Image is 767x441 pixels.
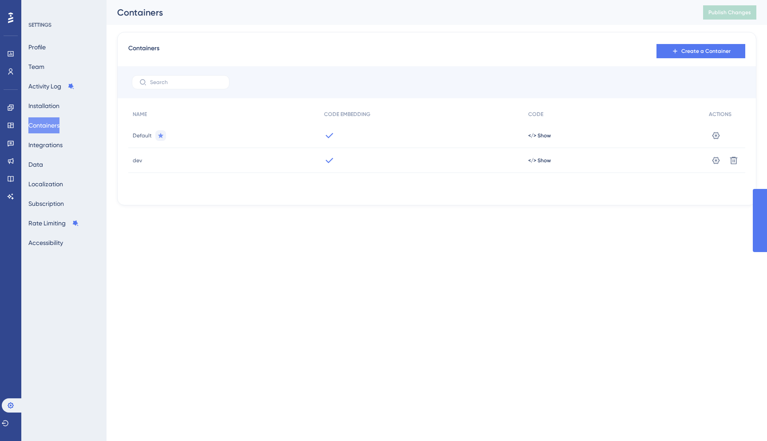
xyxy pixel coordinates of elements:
[117,6,681,19] div: Containers
[28,117,59,133] button: Containers
[28,39,46,55] button: Profile
[28,59,44,75] button: Team
[28,21,100,28] div: SETTINGS
[324,111,370,118] span: CODE EMBEDDING
[28,78,75,94] button: Activity Log
[28,176,63,192] button: Localization
[28,156,43,172] button: Data
[703,5,756,20] button: Publish Changes
[528,132,551,139] button: </> Show
[28,196,64,212] button: Subscription
[28,98,59,114] button: Installation
[133,157,142,164] span: dev
[128,43,159,59] span: Containers
[133,132,152,139] span: Default
[28,235,63,251] button: Accessibility
[28,215,79,231] button: Rate Limiting
[528,157,551,164] button: </> Show
[133,111,147,118] span: NAME
[528,111,543,118] span: CODE
[28,137,63,153] button: Integrations
[709,111,731,118] span: ACTIONS
[681,48,731,55] span: Create a Container
[730,406,756,433] iframe: UserGuiding AI Assistant Launcher
[150,79,222,85] input: Search
[656,44,745,58] button: Create a Container
[708,9,751,16] span: Publish Changes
